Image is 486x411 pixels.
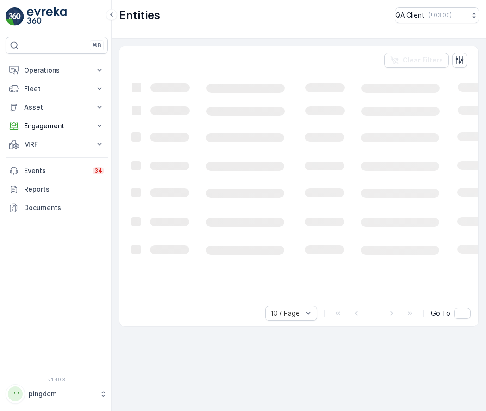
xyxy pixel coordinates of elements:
button: Engagement [6,117,108,135]
p: Clear Filters [403,56,443,65]
p: Fleet [24,84,89,93]
p: MRF [24,140,89,149]
p: Entities [119,8,160,23]
p: QA Client [395,11,424,20]
p: 34 [94,167,102,174]
button: QA Client(+03:00) [395,7,479,23]
p: Reports [24,185,104,194]
p: Operations [24,66,89,75]
img: logo [6,7,24,26]
a: Events34 [6,162,108,180]
p: Documents [24,203,104,212]
span: v 1.49.3 [6,377,108,382]
p: ⌘B [92,42,101,49]
button: Operations [6,61,108,80]
p: Asset [24,103,89,112]
div: PP [8,386,23,401]
button: Asset [6,98,108,117]
button: Fleet [6,80,108,98]
img: logo_light-DOdMpM7g.png [27,7,67,26]
button: Clear Filters [384,53,449,68]
p: Engagement [24,121,89,131]
p: pingdom [29,389,95,399]
button: PPpingdom [6,384,108,404]
a: Documents [6,199,108,217]
p: ( +03:00 ) [428,12,452,19]
p: Events [24,166,87,175]
span: Go To [431,309,450,318]
button: MRF [6,135,108,154]
a: Reports [6,180,108,199]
